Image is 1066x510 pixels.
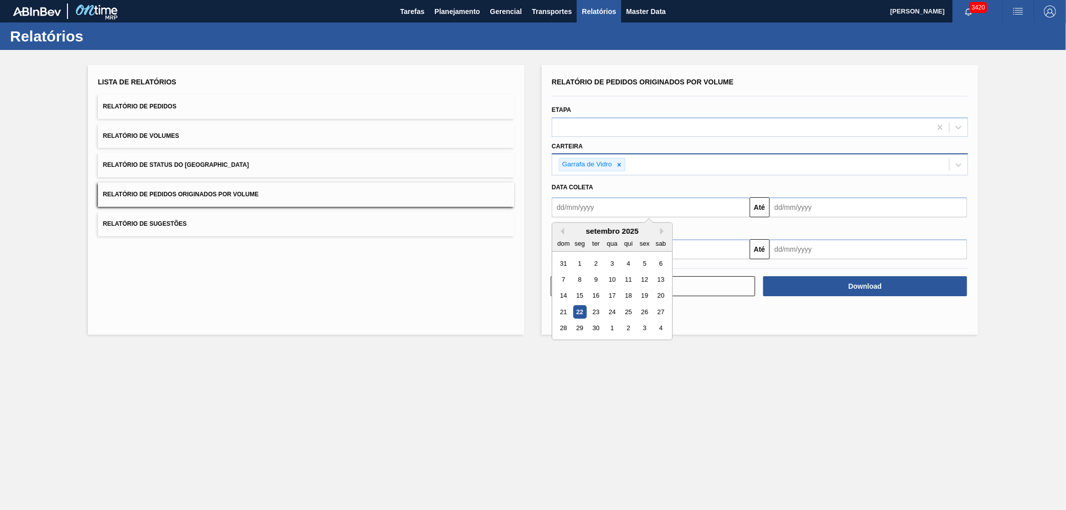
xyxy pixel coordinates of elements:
button: Next Month [660,228,667,235]
input: dd/mm/yyyy [770,239,968,259]
span: Relatório de Sugestões [103,220,187,227]
span: Relatórios [582,5,616,17]
div: ter [589,237,603,250]
div: Choose segunda-feira, 8 de setembro de 2025 [573,273,587,286]
div: Choose terça-feira, 9 de setembro de 2025 [589,273,603,286]
span: Gerencial [490,5,522,17]
div: Choose sexta-feira, 5 de setembro de 2025 [638,257,651,270]
button: Até [750,197,770,217]
div: Choose sexta-feira, 12 de setembro de 2025 [638,273,651,286]
div: Choose sábado, 27 de setembro de 2025 [654,305,668,319]
div: Choose sexta-feira, 3 de outubro de 2025 [638,322,651,335]
div: Choose quarta-feira, 17 de setembro de 2025 [605,289,619,303]
div: Choose quinta-feira, 25 de setembro de 2025 [622,305,635,319]
div: Choose domingo, 21 de setembro de 2025 [557,305,570,319]
div: Choose segunda-feira, 15 de setembro de 2025 [573,289,587,303]
div: Choose sexta-feira, 19 de setembro de 2025 [638,289,651,303]
span: Planejamento [434,5,480,17]
div: Choose domingo, 31 de agosto de 2025 [557,257,570,270]
div: Choose quarta-feira, 10 de setembro de 2025 [605,273,619,286]
div: Choose quarta-feira, 3 de setembro de 2025 [605,257,619,270]
input: dd/mm/yyyy [770,197,968,217]
div: Choose domingo, 28 de setembro de 2025 [557,322,570,335]
button: Relatório de Status do [GEOGRAPHIC_DATA] [98,153,514,177]
span: Relatório de Pedidos Originados por Volume [103,191,259,198]
h1: Relatórios [10,30,187,42]
span: Relatório de Pedidos [103,103,176,110]
span: Master Data [626,5,666,17]
div: Choose segunda-feira, 1 de setembro de 2025 [573,257,587,270]
div: qua [605,237,619,250]
div: qui [622,237,635,250]
span: Transportes [532,5,572,17]
div: Choose quinta-feira, 18 de setembro de 2025 [622,289,635,303]
div: Choose quinta-feira, 2 de outubro de 2025 [622,322,635,335]
span: Tarefas [400,5,425,17]
div: Choose segunda-feira, 22 de setembro de 2025 [573,305,587,319]
div: Choose sábado, 6 de setembro de 2025 [654,257,668,270]
button: Download [763,276,968,296]
img: Logout [1044,5,1056,17]
span: Relatório de Pedidos Originados por Volume [552,78,734,86]
span: Relatório de Status do [GEOGRAPHIC_DATA] [103,161,249,168]
span: 3420 [970,2,987,13]
span: Relatório de Volumes [103,132,179,139]
div: Choose quarta-feira, 24 de setembro de 2025 [605,305,619,319]
div: Choose terça-feira, 16 de setembro de 2025 [589,289,603,303]
div: Choose domingo, 14 de setembro de 2025 [557,289,570,303]
div: Choose sexta-feira, 26 de setembro de 2025 [638,305,651,319]
span: Data coleta [552,184,593,191]
button: Relatório de Sugestões [98,212,514,236]
div: sab [654,237,668,250]
div: Choose segunda-feira, 29 de setembro de 2025 [573,322,587,335]
div: month 2025-09 [555,255,669,336]
button: Previous Month [557,228,564,235]
button: Limpar [551,276,755,296]
div: seg [573,237,587,250]
div: Choose quarta-feira, 1 de outubro de 2025 [605,322,619,335]
button: Até [750,239,770,259]
button: Notificações [953,4,985,18]
div: Choose sábado, 20 de setembro de 2025 [654,289,668,303]
div: Choose sábado, 13 de setembro de 2025 [654,273,668,286]
div: setembro 2025 [552,227,672,235]
button: Relatório de Volumes [98,124,514,148]
div: Choose quinta-feira, 11 de setembro de 2025 [622,273,635,286]
div: Garrafa de Vidro [559,158,614,171]
div: Choose sábado, 4 de outubro de 2025 [654,322,668,335]
input: dd/mm/yyyy [552,197,750,217]
div: Choose domingo, 7 de setembro de 2025 [557,273,570,286]
span: Lista de Relatórios [98,78,176,86]
label: Carteira [552,143,583,150]
button: Relatório de Pedidos [98,94,514,119]
div: dom [557,237,570,250]
img: TNhmsLtSVTkK8tSr43FrP2fwEKptu5GPRR3wAAAABJRU5ErkJggg== [13,7,61,16]
button: Relatório de Pedidos Originados por Volume [98,182,514,207]
div: Choose terça-feira, 2 de setembro de 2025 [589,257,603,270]
img: userActions [1012,5,1024,17]
div: Choose quinta-feira, 4 de setembro de 2025 [622,257,635,270]
label: Etapa [552,106,571,113]
div: Choose terça-feira, 30 de setembro de 2025 [589,322,603,335]
div: sex [638,237,651,250]
div: Choose terça-feira, 23 de setembro de 2025 [589,305,603,319]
